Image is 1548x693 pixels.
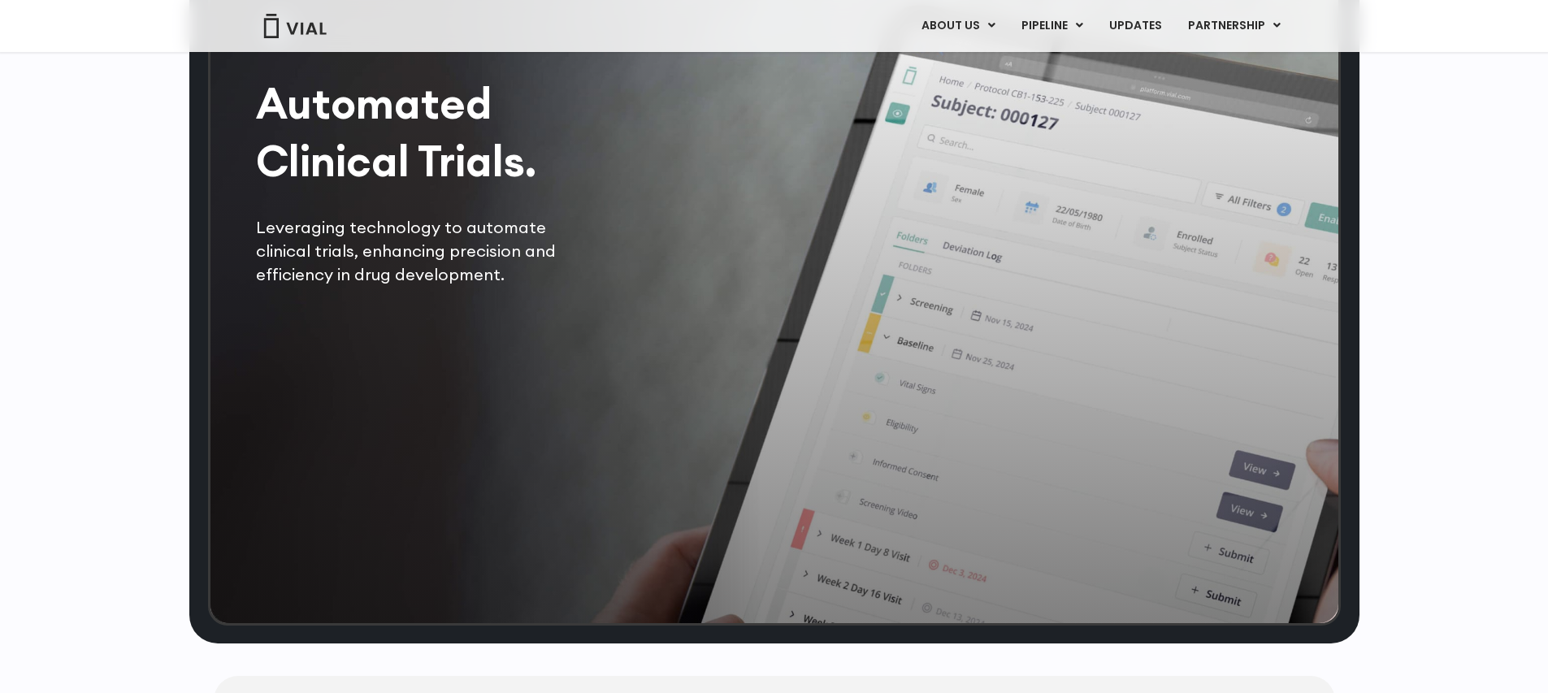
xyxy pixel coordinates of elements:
a: PIPELINEMenu Toggle [1008,12,1095,40]
a: PARTNERSHIPMenu Toggle [1175,12,1294,40]
img: Vial Logo [262,14,327,38]
a: UPDATES [1096,12,1174,40]
h2: Automated Clinical Trials. [256,75,596,190]
a: ABOUT USMenu Toggle [908,12,1008,40]
p: Leveraging technology to automate clinical trials, enhancing precision and efficiency in drug dev... [256,215,596,287]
